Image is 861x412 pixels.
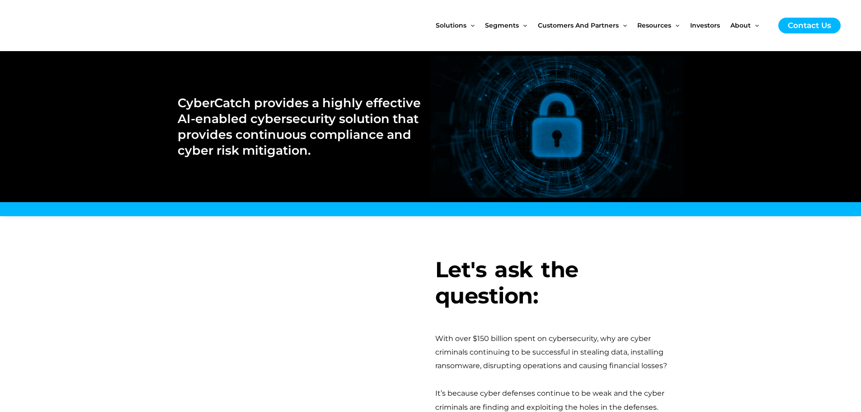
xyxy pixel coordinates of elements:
[16,7,124,44] img: CyberCatch
[519,6,527,44] span: Menu Toggle
[435,257,684,309] h3: Let's ask the question:
[690,6,730,44] a: Investors
[751,6,759,44] span: Menu Toggle
[637,6,671,44] span: Resources
[466,6,475,44] span: Menu Toggle
[538,6,619,44] span: Customers and Partners
[178,95,421,158] h2: CyberCatch provides a highly effective AI-enabled cybersecurity solution that provides continuous...
[435,332,684,373] div: With over $150 billion spent on cybersecurity, why are cyber criminals continuing to be successfu...
[436,6,769,44] nav: Site Navigation: New Main Menu
[778,18,841,33] a: Contact Us
[730,6,751,44] span: About
[690,6,720,44] span: Investors
[436,6,466,44] span: Solutions
[671,6,679,44] span: Menu Toggle
[619,6,627,44] span: Menu Toggle
[485,6,519,44] span: Segments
